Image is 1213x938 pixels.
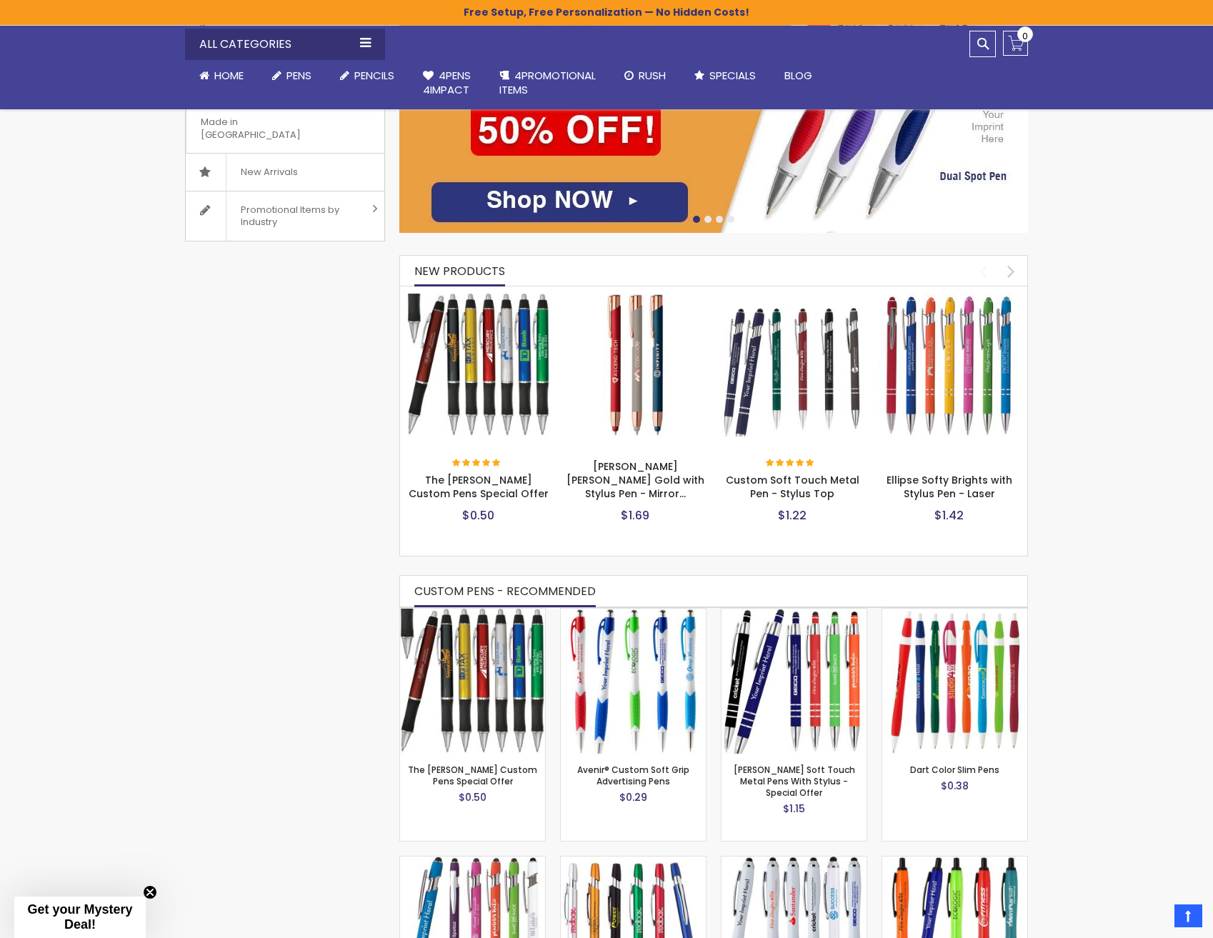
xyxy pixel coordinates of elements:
img: Celeste Soft Touch Metal Pens With Stylus - Special Offer [722,609,867,754]
div: next [999,259,1024,284]
a: Ellipse Softy Brights with Stylus Pen - Laser [878,293,1021,305]
img: Dart Color slim Pens [882,609,1027,754]
img: The Barton Custom Pens Special Offer [407,294,550,436]
button: Close teaser [143,885,157,899]
div: 100% [766,459,816,469]
a: Avenir® Custom Soft Grip Advertising Pens [577,764,689,787]
a: Specials [680,60,770,91]
a: [PERSON_NAME] [PERSON_NAME] Gold with Stylus Pen - Mirror… [566,460,704,502]
span: Blog [784,68,812,83]
a: Home [185,60,258,91]
a: The Barton Custom Pens Special Offer [400,608,545,620]
div: Get your Mystery Deal!Close teaser [14,897,146,938]
span: Promotional Items by Industry [226,191,367,241]
span: $0.38 [941,779,969,793]
div: All Categories [185,29,385,60]
a: New Arrivals [186,154,384,191]
a: Custom Soft Touch Metal Pen - Stylus Top [721,293,864,305]
span: $1.22 [778,507,807,524]
img: Custom Soft Touch Metal Pen - Stylus Top [721,294,864,436]
span: $1.42 [934,507,964,524]
span: $0.29 [619,790,647,804]
span: CUSTOM PENS - RECOMMENDED [414,583,596,599]
a: [PERSON_NAME] Soft Touch Metal Pens With Stylus - Special Offer [734,764,855,799]
a: Rush [610,60,680,91]
a: Ellipse Softy Brights with Stylus Pen - Laser [887,474,1012,502]
span: 4PROMOTIONAL ITEMS [499,68,596,97]
a: Escalade Metal-Grip Advertising Pens [561,856,706,868]
a: Pencils [326,60,409,91]
a: The Barton Custom Pens Special Offer [407,293,550,305]
a: Dart Color slim Pens [882,608,1027,620]
a: Epic Soft Touch® Custom Pens + Stylus - Special Offer [400,856,545,868]
span: New Arrivals [226,154,312,191]
span: $0.50 [462,507,494,524]
a: Dart Color Slim Pens [910,764,999,776]
span: 4Pens 4impact [423,68,471,97]
iframe: Google Customer Reviews [1095,899,1213,938]
a: Celeste Soft Touch Metal Pens With Stylus - Special Offer [722,608,867,620]
span: 0 [1022,29,1028,43]
span: $0.50 [459,790,486,804]
a: Kimberly Logo Stylus Pens - Special Offer [722,856,867,868]
img: Crosby Softy Rose Gold with Stylus Pen - Mirror Laser [564,294,707,436]
span: Rush [639,68,666,83]
img: Ellipse Softy Brights with Stylus Pen - Laser [878,294,1021,436]
a: 4Pens4impact [409,60,485,106]
span: Pens [286,68,311,83]
a: Custom Soft Touch Metal Pen - Stylus Top [726,474,859,502]
div: prev [971,259,996,284]
span: New Products [414,263,505,279]
div: 100% [452,459,502,469]
a: The [PERSON_NAME] Custom Pens Special Offer [408,764,537,787]
span: $1.15 [783,802,805,816]
span: Specials [709,68,756,83]
span: Home [214,68,244,83]
a: 0 [1003,31,1028,56]
a: Neon-Bright Promo Pens - Special Offer [882,856,1027,868]
img: Avenir® Custom Soft Grip Advertising Pens [561,609,706,754]
a: 4PROMOTIONALITEMS [485,60,610,106]
a: Blog [770,60,827,91]
a: Made in [GEOGRAPHIC_DATA] [186,79,384,153]
a: Avenir® Custom Soft Grip Advertising Pens [561,608,706,620]
span: Made in [GEOGRAPHIC_DATA] [186,104,349,153]
a: Crosby Softy Rose Gold with Stylus Pen - Mirror Laser [564,293,707,305]
a: Pens [258,60,326,91]
a: Promotional Items by Industry [186,191,384,241]
span: Get your Mystery Deal! [27,902,132,932]
img: The Barton Custom Pens Special Offer [400,609,545,754]
span: $1.69 [621,507,649,524]
a: The [PERSON_NAME] Custom Pens Special Offer [409,474,549,502]
span: Pencils [354,68,394,83]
